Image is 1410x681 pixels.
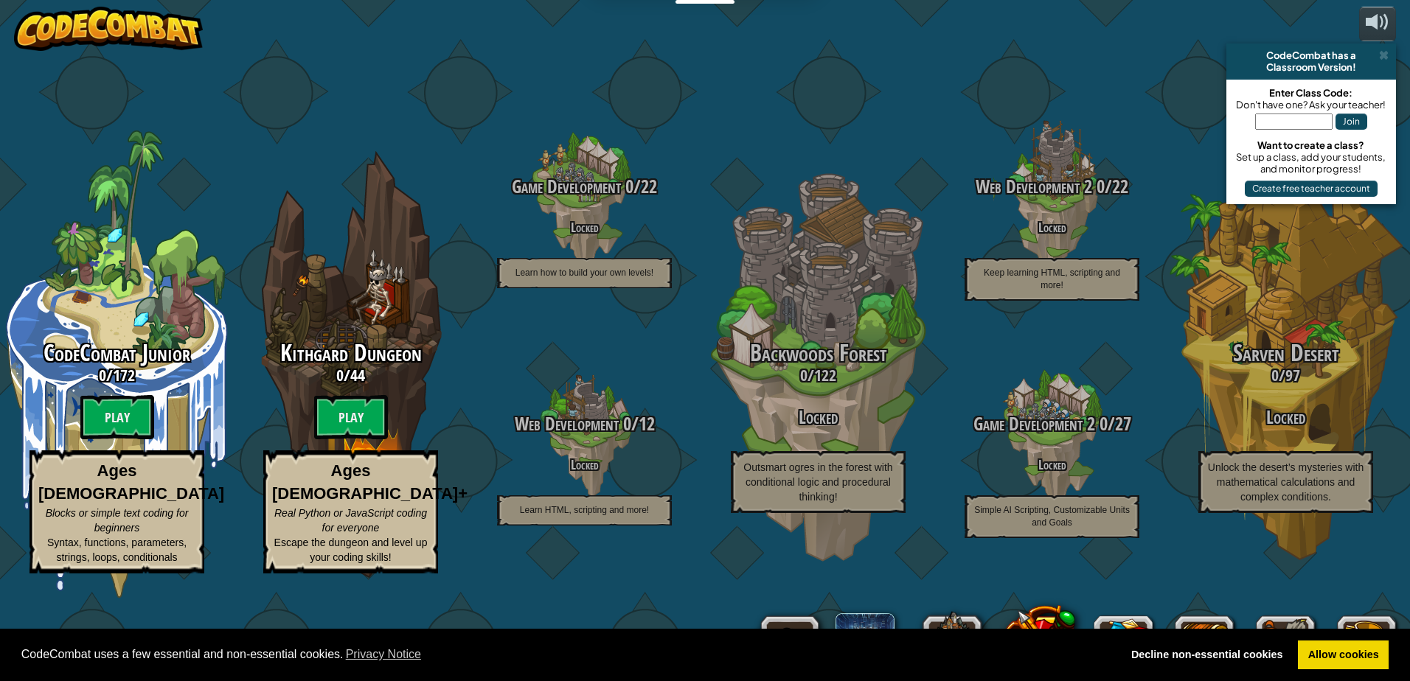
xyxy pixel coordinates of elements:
[515,411,619,436] span: Web Development
[935,177,1169,197] h3: /
[44,337,190,369] span: CodeCombat Junior
[1234,151,1389,175] div: Set up a class, add your students, and monitor progress!
[701,366,935,384] h3: /
[314,395,388,439] btn: Play
[1234,99,1389,111] div: Don't have one? Ask your teacher!
[1336,113,1367,130] button: Join
[99,364,106,386] span: 0
[935,458,1169,472] h4: Locked
[113,364,135,386] span: 172
[520,505,649,515] span: Learn HTML, scripting and more!
[46,507,189,534] span: Blocks or simple text coding for beginners
[1234,87,1389,99] div: Enter Class Code:
[750,337,887,369] span: Backwoods Forest
[234,130,468,598] div: Complete previous world to unlock
[976,174,1092,199] span: Web Development 2
[1233,337,1339,369] span: Sarven Desert
[974,505,1130,528] span: Simple AI Scripting, Customizable Units and Goals
[1095,411,1108,436] span: 0
[619,411,631,436] span: 0
[935,414,1169,434] h3: /
[344,643,424,666] a: learn more about cookies
[1359,7,1396,41] button: Adjust volume
[468,177,701,197] h3: /
[274,507,427,534] span: Real Python or JavaScript coding for everyone
[47,537,187,563] span: Syntax, functions, parameters, strings, loops, conditionals
[515,268,653,278] span: Learn how to build your own levels!
[621,174,633,199] span: 0
[973,411,1095,436] span: Game Development 2
[701,408,935,427] h3: Locked
[274,537,428,563] span: Escape the dungeon and level up your coding skills!
[1285,364,1300,386] span: 97
[272,461,468,503] strong: Ages [DEMOGRAPHIC_DATA]+
[350,364,365,386] span: 44
[1245,181,1378,197] button: Create free teacher account
[280,337,422,369] span: Kithgard Dungeon
[336,364,344,386] span: 0
[234,366,468,384] h3: /
[1232,61,1390,73] div: Classroom Version!
[743,461,892,503] span: Outsmart ogres in the forest with conditional logic and procedural thinking!
[14,7,203,51] img: CodeCombat - Learn how to code by playing a game
[512,174,621,199] span: Game Development
[984,268,1120,290] span: Keep learning HTML, scripting and more!
[935,220,1169,234] h4: Locked
[1112,174,1128,199] span: 22
[1115,411,1131,436] span: 27
[1121,640,1293,670] a: deny cookies
[1271,364,1279,386] span: 0
[468,414,701,434] h3: /
[641,174,657,199] span: 22
[468,220,701,234] h4: Locked
[80,395,154,439] btn: Play
[21,643,1110,666] span: CodeCombat uses a few essential and non-essential cookies.
[468,458,701,472] h4: Locked
[639,411,655,436] span: 12
[1298,640,1389,670] a: allow cookies
[1208,461,1364,503] span: Unlock the desert’s mysteries with mathematical calculations and complex conditions.
[38,461,224,503] strong: Ages [DEMOGRAPHIC_DATA]
[814,364,836,386] span: 122
[800,364,808,386] span: 0
[1232,49,1390,61] div: CodeCombat has a
[1169,408,1403,427] h3: Locked
[1169,366,1403,384] h3: /
[1092,174,1105,199] span: 0
[1234,139,1389,151] div: Want to create a class?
